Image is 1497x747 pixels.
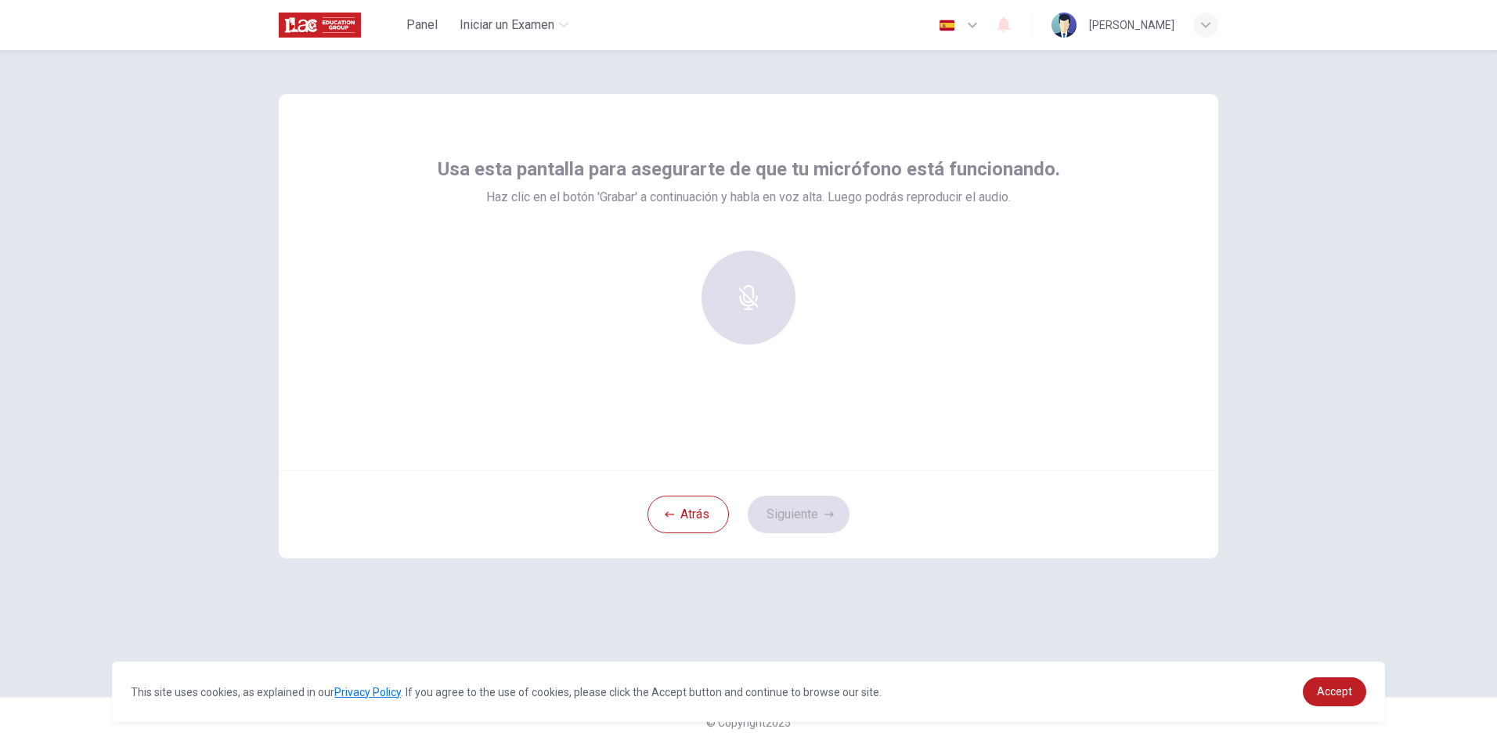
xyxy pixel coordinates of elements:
[279,9,397,41] a: ILAC logo
[112,662,1384,722] div: cookieconsent
[647,496,729,533] button: Atrás
[460,16,554,34] span: Iniciar un Examen
[1089,16,1174,34] div: [PERSON_NAME]
[279,9,361,41] img: ILAC logo
[131,686,882,698] span: This site uses cookies, as explained in our . If you agree to the use of cookies, please click th...
[453,11,575,39] button: Iniciar un Examen
[1317,685,1352,698] span: Accept
[706,716,791,729] span: © Copyright 2025
[1052,13,1077,38] img: Profile picture
[406,16,438,34] span: Panel
[438,157,1060,182] span: Usa esta pantalla para asegurarte de que tu micrófono está funcionando.
[397,11,447,39] button: Panel
[334,686,401,698] a: Privacy Policy
[1303,677,1366,706] a: dismiss cookie message
[486,188,1011,207] span: Haz clic en el botón 'Grabar' a continuación y habla en voz alta. Luego podrás reproducir el audio.
[937,20,957,31] img: es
